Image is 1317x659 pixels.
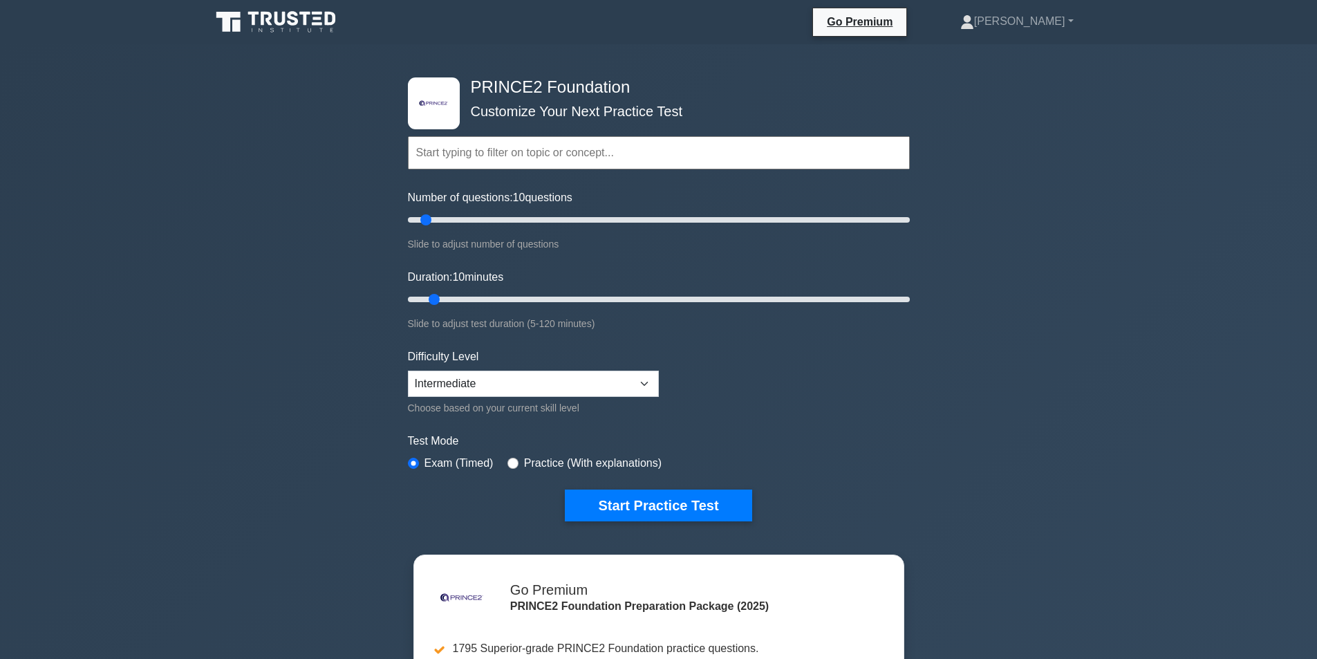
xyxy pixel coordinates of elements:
span: 10 [513,192,525,203]
label: Test Mode [408,433,910,449]
label: Practice (With explanations) [524,455,662,472]
label: Number of questions: questions [408,189,572,206]
div: Slide to adjust test duration (5-120 minutes) [408,315,910,332]
a: [PERSON_NAME] [927,8,1107,35]
label: Duration: minutes [408,269,504,286]
button: Start Practice Test [565,490,751,521]
a: Go Premium [819,13,901,30]
input: Start typing to filter on topic or concept... [408,136,910,169]
label: Exam (Timed) [424,455,494,472]
h4: PRINCE2 Foundation [465,77,842,98]
div: Choose based on your current skill level [408,400,659,416]
span: 10 [452,271,465,283]
label: Difficulty Level [408,349,479,365]
div: Slide to adjust number of questions [408,236,910,252]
